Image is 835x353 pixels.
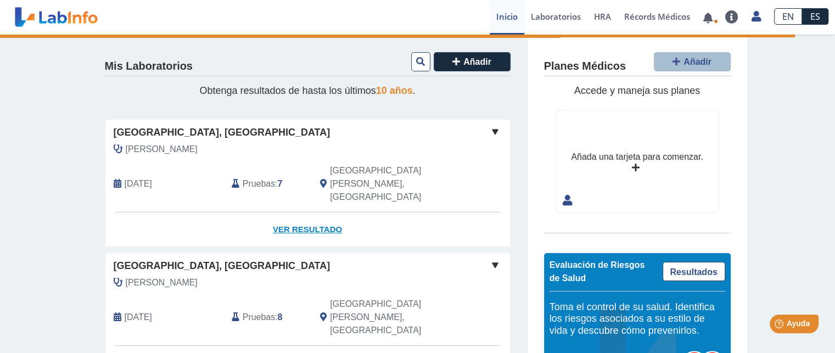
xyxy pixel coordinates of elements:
[737,310,823,341] iframe: Help widget launcher
[544,60,626,73] h4: Planes Médicos
[243,177,275,190] span: Pruebas
[802,8,828,25] a: ES
[550,301,725,337] h5: Toma el control de su salud. Identifica los riesgos asociados a su estilo de vida y descubre cómo...
[550,260,645,283] span: Evaluación de Riesgos de Salud
[774,8,802,25] a: EN
[223,164,312,204] div: :
[594,11,611,22] span: HRA
[223,298,312,337] div: :
[105,60,193,73] h4: Mis Laboratorios
[376,85,413,96] span: 10 años
[663,262,725,281] a: Resultados
[654,52,731,71] button: Añadir
[126,143,198,156] span: Vega Vazquez, Monica
[125,177,152,190] span: 2025-09-24
[114,259,330,273] span: [GEOGRAPHIC_DATA], [GEOGRAPHIC_DATA]
[330,298,451,337] span: San Juan, PR
[243,311,275,324] span: Pruebas
[105,212,510,247] a: Ver Resultado
[126,276,198,289] span: Vega Vazquez, Monica
[574,85,700,96] span: Accede y maneja sus planes
[683,57,711,66] span: Añadir
[463,57,491,66] span: Añadir
[114,125,330,140] span: [GEOGRAPHIC_DATA], [GEOGRAPHIC_DATA]
[571,150,703,164] div: Añada una tarjeta para comenzar.
[278,312,283,322] b: 8
[199,85,415,96] span: Obtenga resultados de hasta los últimos .
[434,52,511,71] button: Añadir
[330,164,451,204] span: San Juan, PR
[278,179,283,188] b: 7
[125,311,152,324] span: 2025-07-28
